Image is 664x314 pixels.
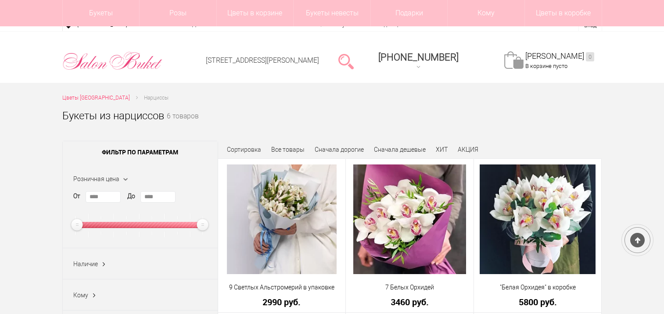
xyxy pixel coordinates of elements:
span: Фильтр по параметрам [63,141,218,163]
h1: Букеты из нарциссов [62,108,164,124]
a: Сначала дорогие [315,146,364,153]
a: ХИТ [436,146,448,153]
a: Сначала дешевые [374,146,426,153]
a: 2990 руб. [224,297,340,307]
a: 5800 руб. [480,297,596,307]
span: В корзине пусто [525,63,567,69]
span: Наличие [73,260,98,268]
img: Цветы Нижний Новгород [62,50,163,72]
img: 9 Светлых Альстромерий в упаковке [227,164,337,274]
img: "Белая Орхидея" в коробке [480,164,596,274]
span: Кому [73,292,88,299]
label: До [127,192,135,201]
a: 3460 руб. [352,297,468,307]
span: Сортировка [227,146,261,153]
span: Цветы [GEOGRAPHIC_DATA] [62,95,130,101]
ins: 0 [586,52,594,61]
a: Все товары [271,146,305,153]
a: 9 Светлых Альстромерий в упаковке [224,283,340,292]
small: 6 товаров [167,113,199,134]
span: [PHONE_NUMBER] [378,52,459,63]
span: Нарциссы [144,95,169,101]
a: [PHONE_NUMBER] [373,49,464,74]
a: Цветы [GEOGRAPHIC_DATA] [62,93,130,103]
a: [STREET_ADDRESS][PERSON_NAME] [206,56,319,64]
img: 7 Белых Орхидей [353,164,466,274]
a: 7 Белых Орхидей [352,283,468,292]
a: "Белая Орхидея" в коробке [480,283,596,292]
span: Розничная цена [73,175,119,182]
a: АКЦИЯ [458,146,478,153]
a: [PERSON_NAME] [525,51,594,61]
label: От [73,192,80,201]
